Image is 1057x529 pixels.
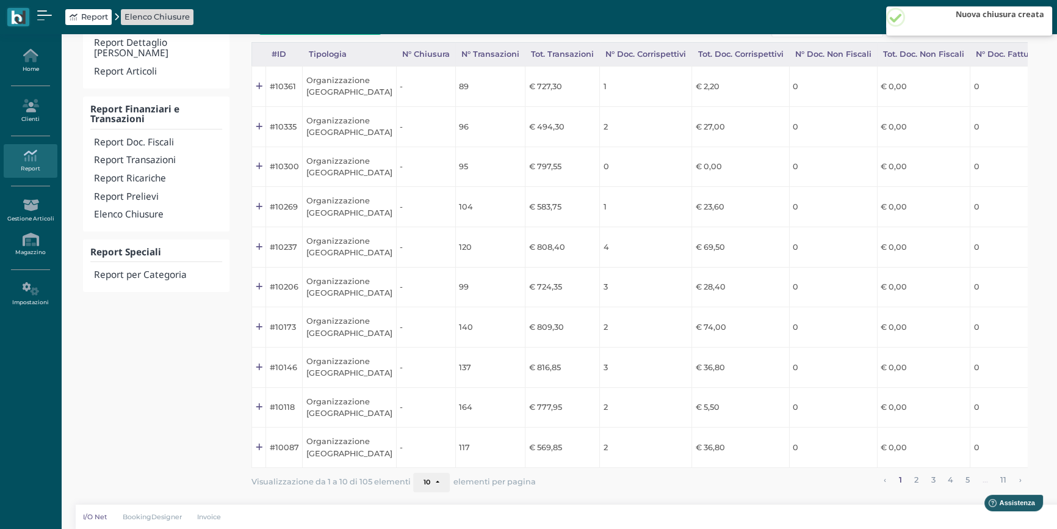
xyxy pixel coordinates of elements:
[789,43,877,66] div: N° Doc. Non Fiscali
[600,387,692,428] td: 2
[970,307,1042,348] td: 0
[692,67,789,107] td: € 2,20
[525,387,599,428] td: € 777,95
[303,307,396,348] td: Organizzazione [GEOGRAPHIC_DATA]
[789,106,877,147] td: 0
[303,147,396,187] td: Organizzazione [GEOGRAPHIC_DATA]
[525,43,599,66] div: Tot. Transazioni
[455,428,525,468] td: 117
[692,227,789,267] td: € 69,50
[94,173,222,184] h4: Report Ricariche
[4,277,57,311] a: Impostazioni
[525,147,599,187] td: € 797,55
[266,387,303,428] td: #10118
[525,267,599,307] td: € 724,35
[303,43,396,66] div: Tipologia
[396,347,455,387] td: -
[877,43,970,66] div: Tot. Doc. Non Fiscali
[4,144,57,178] a: Report
[396,428,455,468] td: -
[266,347,303,387] td: #10146
[970,347,1042,387] td: 0
[692,106,789,147] td: € 27,00
[600,267,692,307] td: 3
[396,187,455,227] td: -
[251,473,411,490] span: Visualizzazione da 1 a 10 di 105 elementi
[115,512,190,522] a: BookingDesigner
[525,347,599,387] td: € 816,85
[266,43,303,66] div: #ID
[789,347,877,387] td: 0
[600,43,692,66] div: N° Doc. Corrispettivi
[970,106,1042,147] td: 0
[880,473,890,489] a: pagina precedente
[997,473,1011,489] a: alla pagina 11
[970,387,1042,428] td: 0
[413,473,450,492] button: 10
[877,227,970,267] td: € 0,00
[94,155,222,166] h4: Report Transazioni
[970,227,1042,267] td: 0
[692,147,789,187] td: € 0,00
[396,67,455,107] td: -
[877,187,970,227] td: € 0,00
[970,147,1042,187] td: 0
[36,10,81,19] span: Assistenza
[90,103,179,126] b: Report Finanziari e Transazioni
[877,147,970,187] td: € 0,00
[455,43,525,66] div: N° Transazioni
[396,43,455,66] div: N° Chiusura
[413,473,536,492] div: elementi per pagina
[692,347,789,387] td: € 36,80
[81,11,108,23] span: Report
[455,267,525,307] td: 99
[692,267,789,307] td: € 28,40
[525,428,599,468] td: € 569,85
[600,147,692,187] td: 0
[94,67,222,77] h4: Report Articoli
[94,192,222,202] h4: Report Prelievi
[124,11,190,23] a: Elenco Chiusure
[396,267,455,307] td: -
[396,227,455,267] td: -
[600,187,692,227] td: 1
[970,187,1042,227] td: 0
[789,147,877,187] td: 0
[455,227,525,267] td: 120
[266,187,303,227] td: #10269
[895,473,906,489] a: alla pagina 1
[396,387,455,428] td: -
[396,106,455,147] td: -
[789,227,877,267] td: 0
[4,94,57,128] a: Clienti
[4,44,57,78] a: Home
[266,106,303,147] td: #10335
[600,347,692,387] td: 3
[94,210,222,220] h4: Elenco Chiusure
[190,512,229,522] a: Invoice
[789,267,877,307] td: 0
[970,428,1042,468] td: 0
[789,187,877,227] td: 0
[83,512,107,522] p: I/O Net
[11,10,25,24] img: logo
[455,347,525,387] td: 137
[525,227,599,267] td: € 808,40
[455,387,525,428] td: 164
[600,307,692,348] td: 2
[970,267,1042,307] td: 0
[600,106,692,147] td: 2
[4,228,57,261] a: Magazzino
[303,267,396,307] td: Organizzazione [GEOGRAPHIC_DATA]
[962,473,974,489] a: alla pagina 5
[303,67,396,107] td: Organizzazione [GEOGRAPHIC_DATA]
[877,387,970,428] td: € 0,00
[1015,473,1025,489] a: pagina successiva
[455,106,525,147] td: 96
[266,428,303,468] td: #10087
[692,43,789,66] div: Tot. Doc. Corrispettivi
[692,307,789,348] td: € 74,00
[877,307,970,348] td: € 0,00
[94,38,222,59] h4: Report Dettaglio [PERSON_NAME]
